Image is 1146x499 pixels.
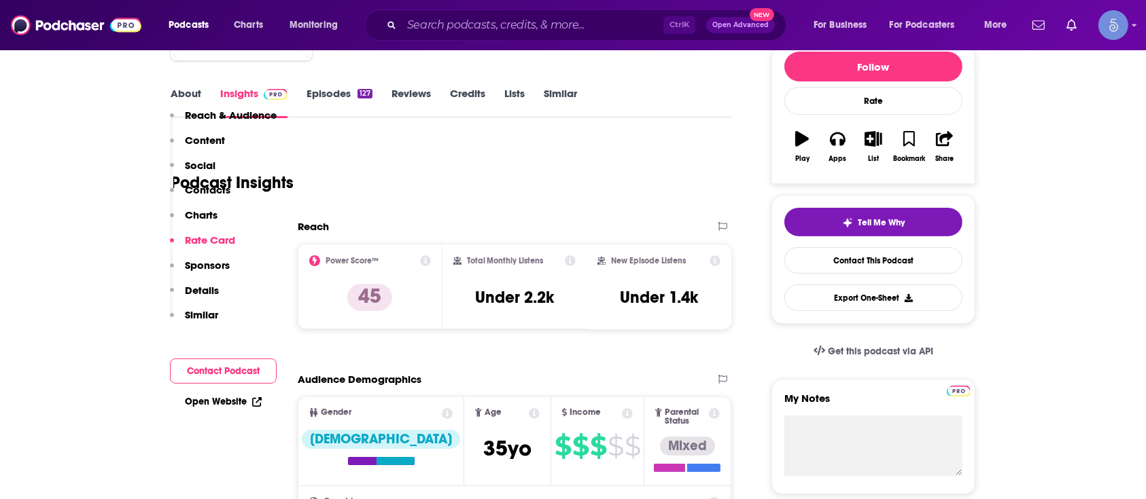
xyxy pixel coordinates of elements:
button: Apps [820,122,855,171]
p: Rate Card [185,234,235,246]
span: Ctrl K [663,16,695,34]
img: Podchaser - Follow, Share and Rate Podcasts [11,12,141,38]
p: Contacts [185,183,230,196]
div: Search podcasts, credits, & more... [377,10,799,41]
a: Get this podcast via API [803,335,944,368]
span: Tell Me Why [858,217,905,228]
button: Similar [170,308,218,333]
p: Social [185,159,215,172]
span: Logged in as Spiral5-G1 [1098,10,1128,40]
span: $ [555,435,571,457]
a: Reviews [392,87,431,118]
h2: Total Monthly Listens [467,256,544,265]
p: Content [185,134,225,147]
label: My Notes [784,392,962,415]
button: Follow [784,52,962,81]
a: Lists [504,87,525,118]
button: open menu [159,14,226,36]
span: $ [625,435,640,457]
p: Sponsors [185,259,230,272]
p: Reach & Audience [185,109,277,122]
div: Mixed [660,437,715,456]
span: Income [570,408,601,417]
h3: Under 1.4k [620,287,698,308]
span: Get this podcast via API [828,346,933,357]
p: Similar [185,308,218,321]
a: Contact This Podcast [784,247,962,274]
img: User Profile [1098,10,1128,40]
span: $ [590,435,606,457]
button: Contact Podcast [170,358,277,384]
a: Charts [225,14,271,36]
button: open menu [881,14,975,36]
div: List [868,155,879,163]
div: [DEMOGRAPHIC_DATA] [302,430,460,449]
button: List [856,122,891,171]
button: Details [170,284,219,309]
img: Podchaser Pro [264,89,288,100]
span: $ [572,435,589,457]
img: tell me why sparkle [842,217,853,228]
a: Episodes127 [307,87,372,118]
p: Charts [185,208,218,221]
button: Contacts [170,183,230,208]
span: New [750,8,774,21]
a: Show notifications dropdown [1061,14,1082,37]
button: Rate Card [170,234,235,259]
h3: Under 2.2k [475,287,554,308]
h2: Power Score™ [326,256,379,265]
span: For Podcasters [890,16,955,35]
div: Rate [784,87,962,115]
button: Social [170,159,215,184]
span: Parental Status [665,408,707,426]
button: Bookmark [891,122,926,171]
button: Show profile menu [1098,10,1128,40]
a: Show notifications dropdown [1027,14,1050,37]
button: open menu [975,14,1024,36]
button: Export One-Sheet [784,284,962,311]
button: Open AdvancedNew [706,17,775,33]
button: open menu [280,14,355,36]
span: Gender [321,408,351,417]
h2: Reach [298,220,329,233]
a: InsightsPodchaser Pro [220,87,288,118]
button: Charts [170,208,218,234]
span: Podcasts [169,16,209,35]
div: Share [935,155,954,163]
span: Age [485,408,502,417]
span: 35 yo [483,435,532,462]
span: Monitoring [290,16,338,35]
div: Apps [829,155,847,163]
span: $ [608,435,623,457]
div: Bookmark [893,155,925,163]
button: tell me why sparkleTell Me Why [784,208,962,236]
h2: New Episode Listens [611,256,686,265]
div: 127 [358,89,372,98]
p: Details [185,284,219,297]
a: Similar [544,87,577,118]
img: Podchaser Pro [947,386,971,396]
span: More [984,16,1007,35]
a: Pro website [947,384,971,396]
button: open menu [804,14,884,36]
a: Open Website [185,396,262,407]
button: Sponsors [170,259,230,284]
button: Play [784,122,820,171]
span: For Business [814,16,867,35]
h2: Audience Demographics [298,373,421,386]
p: 45 [347,284,392,311]
input: Search podcasts, credits, & more... [402,14,663,36]
a: About [171,87,201,118]
button: Share [927,122,962,171]
a: Credits [450,87,485,118]
span: Charts [234,16,263,35]
button: Content [170,134,225,159]
button: Reach & Audience [170,109,277,134]
span: Open Advanced [712,22,769,29]
div: Play [795,155,810,163]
